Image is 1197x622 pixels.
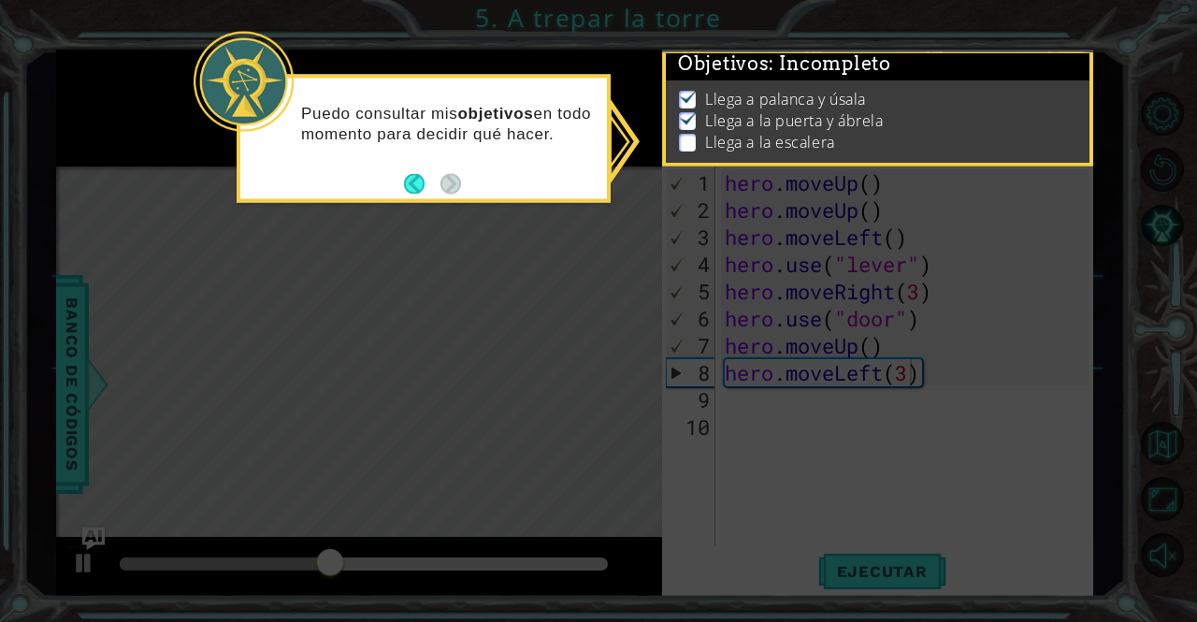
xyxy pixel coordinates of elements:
img: Check mark for checkbox [679,110,698,125]
strong: objetivos [458,104,534,122]
p: Llega a la puerta y ábrela [705,110,883,131]
span: : Incompleto [769,52,890,75]
img: Check mark for checkbox [679,89,698,104]
button: Next [440,173,461,194]
button: Back [404,173,440,194]
span: Objetivos [678,52,891,76]
p: Llega a la escalera [705,132,834,152]
p: Puedo consultar mis en todo momento para decidir qué hacer. [301,103,594,144]
p: Llega a palanca y úsala [705,89,866,109]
